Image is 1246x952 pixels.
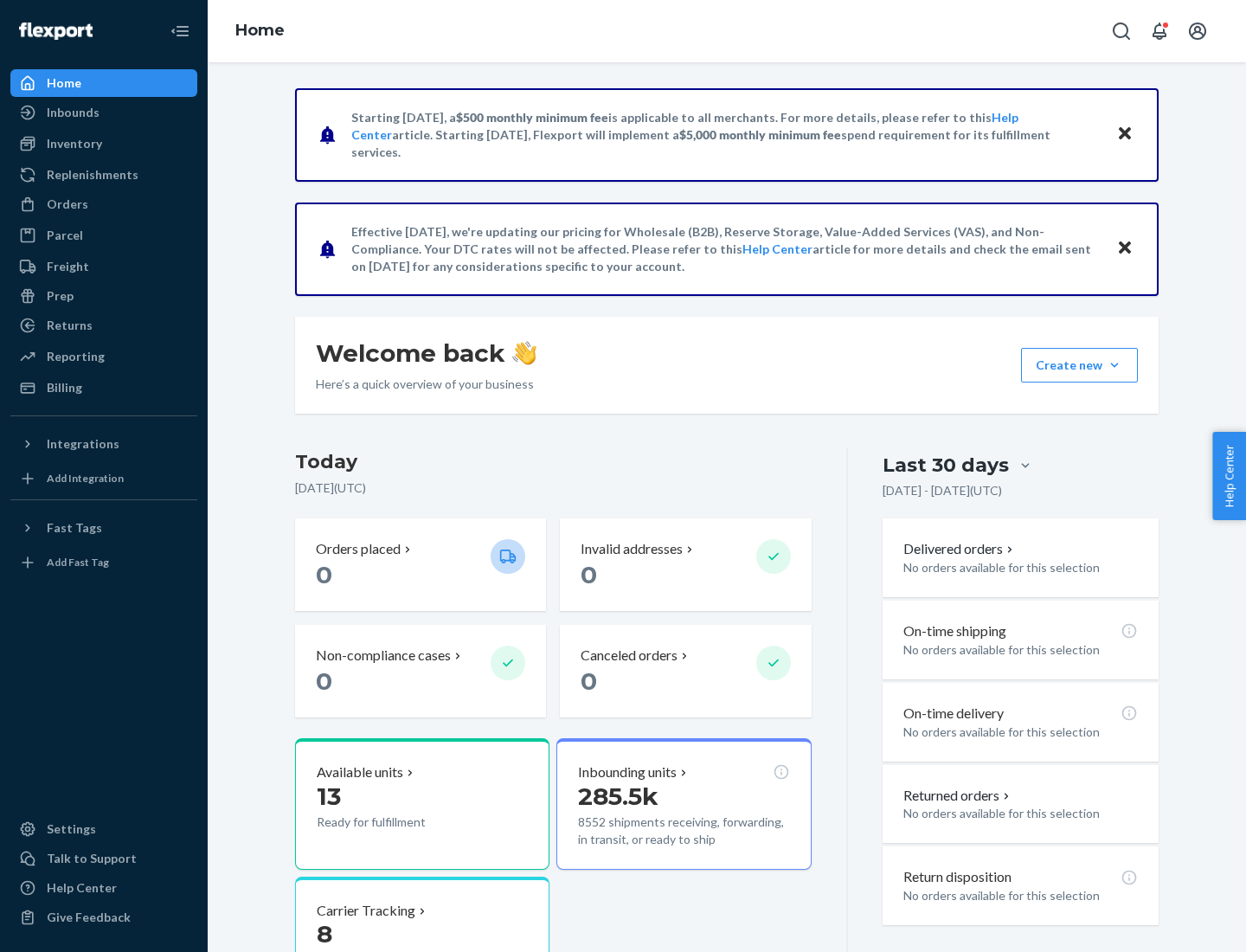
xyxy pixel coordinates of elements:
[316,376,536,393] p: Here’s a quick overview of your business
[47,379,82,396] div: Billing
[163,14,197,48] button: Close Navigation
[317,919,332,949] span: 8
[47,317,93,334] div: Returns
[47,258,89,275] div: Freight
[295,518,546,611] button: Orders placed 0
[10,222,197,249] a: Parcel
[883,452,1009,479] div: Last 30 days
[10,343,197,370] a: Reporting
[742,241,812,256] a: Help Center
[903,559,1138,576] p: No orders available for this selection
[903,724,1138,741] p: No orders available for this selection
[10,845,197,872] a: Talk to Support
[47,135,102,152] div: Inventory
[903,621,1006,641] p: On-time shipping
[316,646,451,666] p: Non-compliance cases
[560,518,811,611] button: Invalid addresses 0
[10,549,197,576] a: Add Fast Tag
[10,130,197,158] a: Inventory
[295,448,812,476] h3: Today
[47,820,96,838] div: Settings
[47,74,81,92] div: Home
[19,23,93,40] img: Flexport logo
[351,223,1100,275] p: Effective [DATE], we're updating our pricing for Wholesale (B2B), Reserve Storage, Value-Added Se...
[10,312,197,339] a: Returns
[578,782,658,811] span: 285.5k
[1212,432,1246,520] button: Help Center
[903,867,1012,887] p: Return disposition
[1104,14,1139,48] button: Open Search Box
[1142,14,1177,48] button: Open notifications
[581,560,597,589] span: 0
[47,555,109,569] div: Add Fast Tag
[317,762,403,782] p: Available units
[47,166,138,183] div: Replenishments
[903,641,1138,659] p: No orders available for this selection
[679,127,841,142] span: $5,000 monthly minimum fee
[560,625,811,717] button: Canceled orders 0
[1114,236,1136,261] button: Close
[47,227,83,244] div: Parcel
[903,887,1138,904] p: No orders available for this selection
[47,879,117,897] div: Help Center
[317,782,341,811] span: 13
[316,338,536,369] h1: Welcome back
[10,514,197,542] button: Fast Tags
[316,560,332,589] span: 0
[578,762,677,782] p: Inbounding units
[47,196,88,213] div: Orders
[456,110,608,125] span: $500 monthly minimum fee
[317,901,415,921] p: Carrier Tracking
[295,479,812,497] p: [DATE] ( UTC )
[581,666,597,696] span: 0
[10,815,197,843] a: Settings
[903,704,1004,724] p: On-time delivery
[903,539,1017,559] button: Delivered orders
[47,435,119,453] div: Integrations
[578,814,789,848] p: 8552 shipments receiving, forwarding, in transit, or ready to ship
[316,666,332,696] span: 0
[10,253,197,280] a: Freight
[1180,14,1215,48] button: Open account menu
[47,104,100,121] div: Inbounds
[47,909,131,926] div: Give Feedback
[10,69,197,97] a: Home
[222,6,299,56] ol: breadcrumbs
[10,99,197,126] a: Inbounds
[10,465,197,492] a: Add Integration
[581,539,683,559] p: Invalid addresses
[47,348,105,365] div: Reporting
[10,190,197,218] a: Orders
[581,646,678,666] p: Canceled orders
[1114,122,1136,147] button: Close
[47,471,124,486] div: Add Integration
[10,904,197,931] button: Give Feedback
[47,519,102,537] div: Fast Tags
[10,282,197,310] a: Prep
[903,786,1013,806] button: Returned orders
[295,625,546,717] button: Non-compliance cases 0
[10,430,197,458] button: Integrations
[351,109,1100,161] p: Starting [DATE], a is applicable to all merchants. For more details, please refer to this article...
[10,374,197,402] a: Billing
[10,874,197,902] a: Help Center
[1021,348,1138,383] button: Create new
[10,161,197,189] a: Replenishments
[317,814,477,831] p: Ready for fulfillment
[512,341,536,365] img: hand-wave emoji
[903,805,1138,822] p: No orders available for this selection
[47,287,74,305] div: Prep
[556,738,811,870] button: Inbounding units285.5k8552 shipments receiving, forwarding, in transit, or ready to ship
[235,21,285,40] a: Home
[883,482,1002,499] p: [DATE] - [DATE] ( UTC )
[47,850,137,867] div: Talk to Support
[295,738,549,870] button: Available units13Ready for fulfillment
[316,539,401,559] p: Orders placed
